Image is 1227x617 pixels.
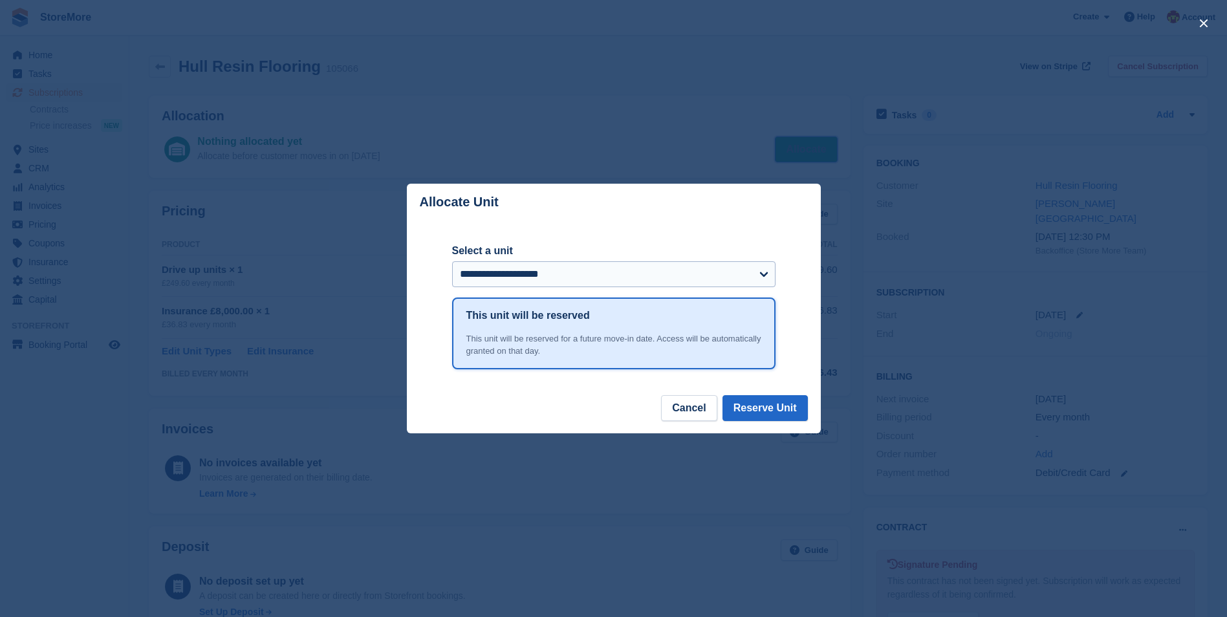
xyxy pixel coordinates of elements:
h1: This unit will be reserved [466,308,590,323]
button: Cancel [661,395,717,421]
label: Select a unit [452,243,776,259]
button: close [1193,13,1214,34]
p: Allocate Unit [420,195,499,210]
div: This unit will be reserved for a future move-in date. Access will be automatically granted on tha... [466,332,761,358]
button: Reserve Unit [722,395,808,421]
